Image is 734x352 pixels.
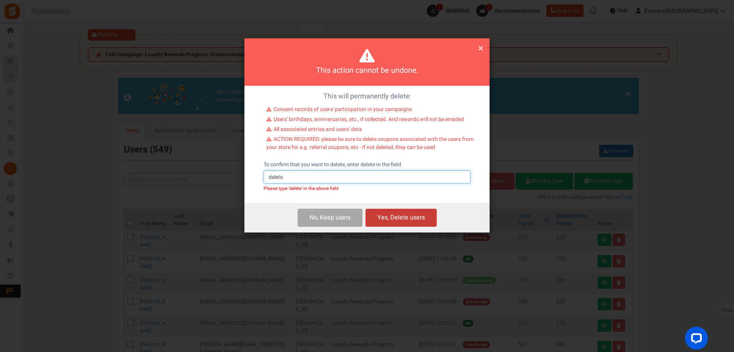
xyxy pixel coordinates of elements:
li: Consent records of users' participation in your campaigns [266,106,473,116]
button: No, Keep users [298,209,362,227]
li: Users' birthdays, anniversaries, etc., if collected. And rewards will not be emailed [266,116,473,126]
button: Yes, Delete users [365,209,437,227]
li: ACTION REQUIRED: please be sure to delete coupons associated with the users from your store for e... [266,136,473,153]
span: s [347,213,351,222]
input: delete [264,170,470,183]
h4: This action cannot be undone. [254,65,480,76]
div: Please type 'delete' in the above field [264,186,470,191]
span: × [478,41,483,56]
li: All associated entries and users' data [266,126,473,136]
label: To confirm that you want to delete, enter delete in the field [264,161,401,169]
p: This will permanently delete: [250,92,484,102]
